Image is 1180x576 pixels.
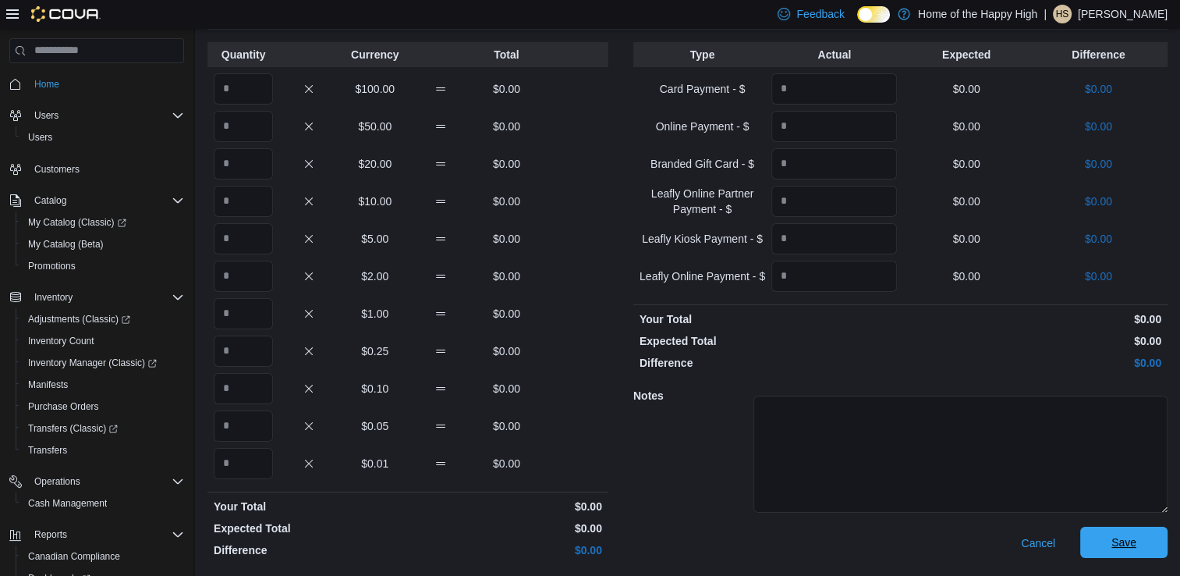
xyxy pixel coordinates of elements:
[22,354,163,372] a: Inventory Manager (Classic)
[16,546,190,567] button: Canadian Compliance
[477,306,536,322] p: $0.00
[477,456,536,471] p: $0.00
[1036,47,1161,62] p: Difference
[22,257,184,276] span: Promotions
[16,126,190,148] button: Users
[34,528,67,541] span: Reports
[411,542,602,558] p: $0.00
[918,5,1037,23] p: Home of the Happy High
[16,439,190,461] button: Transfers
[903,156,1029,172] p: $0.00
[28,159,184,179] span: Customers
[22,128,58,147] a: Users
[1078,5,1168,23] p: [PERSON_NAME]
[640,268,765,284] p: Leafly Online Payment - $
[16,396,190,418] button: Purchase Orders
[22,441,73,460] a: Transfers
[34,194,66,207] span: Catalog
[640,355,898,371] p: Difference
[28,472,87,491] button: Operations
[28,525,184,544] span: Reports
[22,494,184,513] span: Cash Management
[22,375,74,394] a: Manifests
[22,257,82,276] a: Promotions
[28,288,184,307] span: Inventory
[640,231,765,247] p: Leafly Kiosk Payment - $
[771,111,897,142] input: Quantity
[3,286,190,308] button: Inventory
[640,186,765,217] p: Leafly Online Partner Payment - $
[477,47,536,62] p: Total
[28,260,76,272] span: Promotions
[477,194,536,209] p: $0.00
[214,499,405,514] p: Your Total
[214,261,273,292] input: Quantity
[34,163,80,176] span: Customers
[22,332,184,350] span: Inventory Count
[3,524,190,546] button: Reports
[28,525,73,544] button: Reports
[16,418,190,439] a: Transfers (Classic)
[640,81,765,97] p: Card Payment - $
[16,352,190,374] a: Inventory Manager (Classic)
[214,542,405,558] p: Difference
[345,156,405,172] p: $20.00
[214,148,273,180] input: Quantity
[3,190,190,212] button: Catalog
[34,291,73,304] span: Inventory
[22,547,184,566] span: Canadian Compliance
[16,212,190,233] a: My Catalog (Classic)
[22,397,105,416] a: Purchase Orders
[28,497,107,510] span: Cash Management
[345,418,405,434] p: $0.05
[771,47,897,62] p: Actual
[477,418,536,434] p: $0.00
[345,343,405,359] p: $0.25
[22,332,101,350] a: Inventory Count
[903,119,1029,134] p: $0.00
[28,288,79,307] button: Inventory
[28,550,120,563] span: Canadian Compliance
[34,109,58,122] span: Users
[214,73,273,105] input: Quantity
[28,216,126,229] span: My Catalog (Classic)
[22,235,110,254] a: My Catalog (Beta)
[214,223,273,254] input: Quantity
[22,213,133,232] a: My Catalog (Classic)
[345,231,405,247] p: $5.00
[28,335,94,347] span: Inventory Count
[22,397,184,416] span: Purchase Orders
[771,186,897,217] input: Quantity
[1015,528,1061,559] button: Cancel
[28,160,86,179] a: Customers
[1111,535,1136,550] span: Save
[1036,268,1161,284] p: $0.00
[771,148,897,180] input: Quantity
[3,158,190,180] button: Customers
[411,521,602,536] p: $0.00
[28,131,52,144] span: Users
[771,73,897,105] input: Quantity
[345,81,405,97] p: $100.00
[1056,5,1069,23] span: HS
[16,374,190,396] button: Manifests
[903,194,1029,209] p: $0.00
[22,375,184,394] span: Manifests
[345,268,405,284] p: $2.00
[16,330,190,352] button: Inventory Count
[28,444,67,457] span: Transfers
[28,191,73,210] button: Catalog
[28,472,184,491] span: Operations
[640,333,898,349] p: Expected Total
[1036,231,1161,247] p: $0.00
[28,74,184,94] span: Home
[28,191,184,210] span: Catalog
[857,6,890,23] input: Dark Mode
[1036,119,1161,134] p: $0.00
[796,6,844,22] span: Feedback
[345,194,405,209] p: $10.00
[1044,5,1047,23] p: |
[903,231,1029,247] p: $0.00
[640,156,765,172] p: Branded Gift Card - $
